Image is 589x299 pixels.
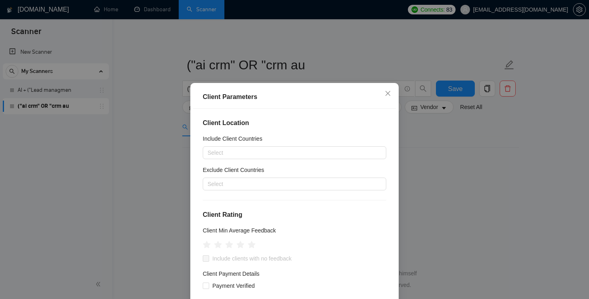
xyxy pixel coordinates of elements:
span: Payment Verified [209,281,258,290]
iframe: Intercom live chat [562,272,581,291]
span: Include clients with no feedback [209,254,295,263]
span: star [203,241,211,249]
button: Close [377,83,399,105]
h4: Client Payment Details [203,269,260,278]
h5: Exclude Client Countries [203,166,264,174]
h4: Client Location [203,118,386,128]
span: close [385,90,391,97]
div: Client Parameters [203,92,386,102]
h5: Include Client Countries [203,134,262,143]
span: star [225,241,233,249]
span: star [248,241,256,249]
span: star [214,241,222,249]
span: star [236,241,244,249]
h4: Client Rating [203,210,386,220]
h5: Client Min Average Feedback [203,226,276,235]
